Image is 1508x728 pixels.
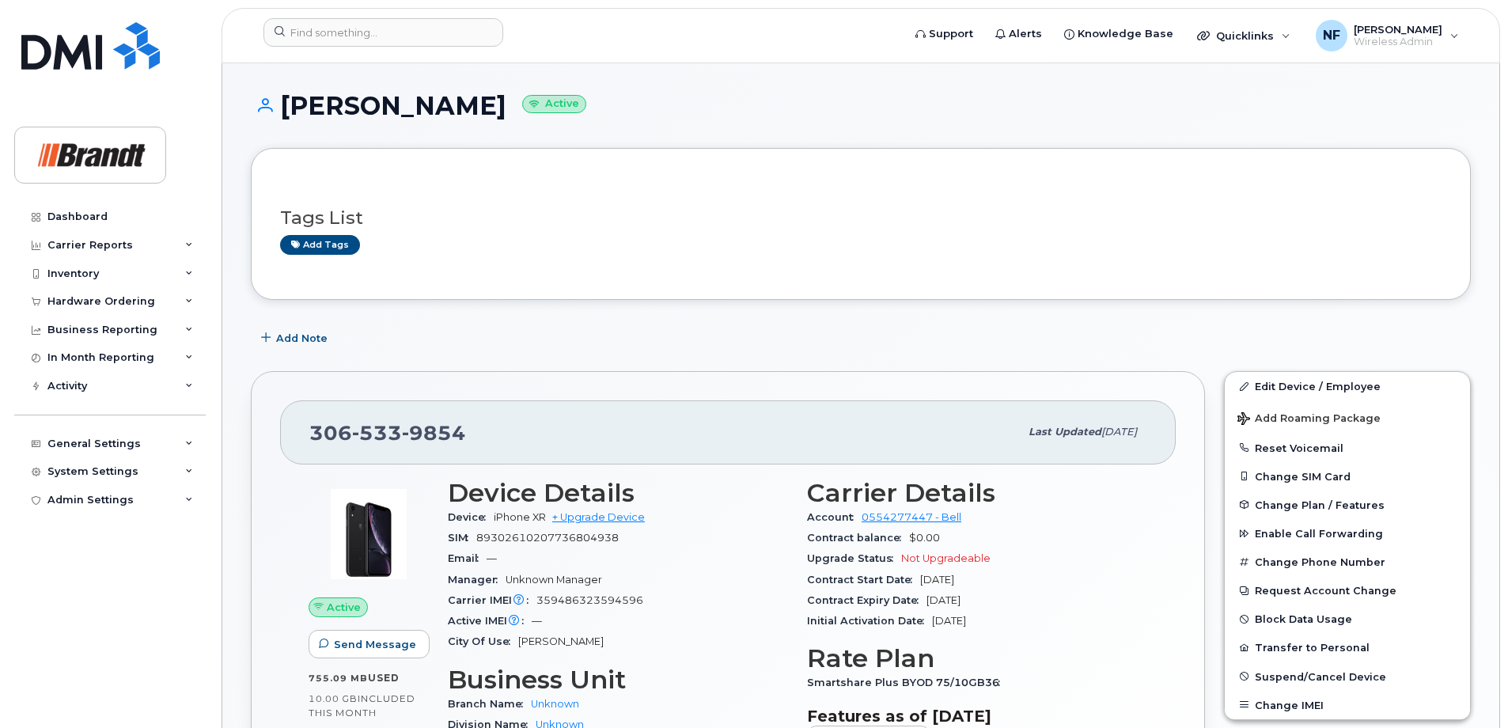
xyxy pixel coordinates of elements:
span: Initial Activation Date [807,615,932,627]
span: 755.09 MB [309,673,368,684]
button: Change Phone Number [1225,548,1470,576]
h3: Device Details [448,479,788,507]
button: Block Data Usage [1225,605,1470,633]
span: Account [807,511,862,523]
button: Add Roaming Package [1225,401,1470,434]
a: + Upgrade Device [552,511,645,523]
span: [DATE] [920,574,954,586]
span: 533 [352,421,402,445]
span: [PERSON_NAME] [518,635,604,647]
span: Carrier IMEI [448,594,536,606]
span: Send Message [334,637,416,652]
span: Enable Call Forwarding [1255,528,1383,540]
span: Last updated [1029,426,1101,438]
span: Contract Start Date [807,574,920,586]
button: Reset Voicemail [1225,434,1470,462]
button: Add Note [251,324,341,352]
span: 306 [309,421,466,445]
button: Enable Call Forwarding [1225,519,1470,548]
span: Branch Name [448,698,531,710]
button: Change SIM Card [1225,462,1470,491]
h3: Rate Plan [807,644,1147,673]
img: image20231002-3703462-u8y6nc.jpeg [321,487,416,582]
span: Add Note [276,331,328,346]
span: [DATE] [932,615,966,627]
span: Contract Expiry Date [807,594,926,606]
button: Request Account Change [1225,576,1470,605]
span: — [487,552,497,564]
span: City Of Use [448,635,518,647]
span: Active [327,600,361,615]
a: Unknown [531,698,579,710]
span: Not Upgradeable [901,552,991,564]
span: Upgrade Status [807,552,901,564]
small: Active [522,95,586,113]
button: Suspend/Cancel Device [1225,662,1470,691]
button: Send Message [309,630,430,658]
span: Suspend/Cancel Device [1255,670,1386,682]
a: 0554277447 - Bell [862,511,961,523]
span: 359486323594596 [536,594,643,606]
h3: Business Unit [448,665,788,694]
span: used [368,672,400,684]
span: Change Plan / Features [1255,499,1385,510]
span: Device [448,511,494,523]
h3: Features as of [DATE] [807,707,1147,726]
span: Unknown Manager [506,574,602,586]
button: Change Plan / Features [1225,491,1470,519]
h1: [PERSON_NAME] [251,92,1471,119]
span: Email [448,552,487,564]
span: [DATE] [1101,426,1137,438]
span: Active IMEI [448,615,532,627]
a: Add tags [280,235,360,255]
h3: Carrier Details [807,479,1147,507]
span: 89302610207736804938 [476,532,619,544]
span: Manager [448,574,506,586]
span: 9854 [402,421,466,445]
span: Add Roaming Package [1237,412,1381,427]
span: Smartshare Plus BYOD 75/10GB36 [807,677,1008,688]
span: Contract balance [807,532,909,544]
span: included this month [309,692,415,719]
button: Change IMEI [1225,691,1470,719]
span: $0.00 [909,532,940,544]
span: [DATE] [926,594,960,606]
h3: Tags List [280,208,1442,228]
span: 10.00 GB [309,693,358,704]
span: iPhone XR [494,511,546,523]
button: Transfer to Personal [1225,633,1470,662]
a: Edit Device / Employee [1225,372,1470,400]
span: — [532,615,542,627]
span: SIM [448,532,476,544]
